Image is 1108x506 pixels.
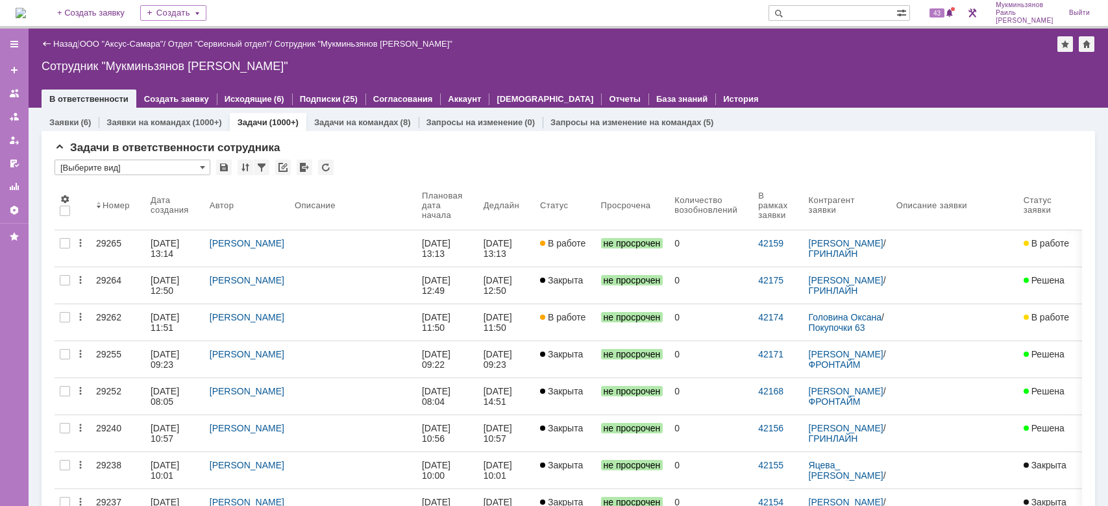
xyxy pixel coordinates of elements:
[422,460,453,481] div: [DATE] 10:00
[1024,275,1065,285] span: Решена
[422,386,453,407] div: [DATE] 08:04
[540,238,585,248] span: В работе
[809,248,858,259] a: ГРИНЛАЙН
[478,267,535,304] a: [DATE] 12:50
[484,349,515,370] div: [DATE] 09:23
[484,200,519,210] div: Дедлайн
[16,8,26,18] img: logo
[4,176,25,197] a: Отчеты
[478,341,535,378] a: [DATE] 09:23
[96,349,140,359] div: 29255
[809,359,861,370] a: ФРОНТАЙМ
[809,386,886,407] div: /
[55,141,280,154] span: Задачи в ответственности сотрудника
[809,386,883,396] a: [PERSON_NAME]
[478,415,535,452] a: [DATE] 10:57
[535,452,596,488] a: Закрыта
[49,117,79,127] a: Заявки
[484,460,515,481] div: [DATE] 10:01
[1018,180,1079,230] th: Статус заявки
[151,238,182,259] div: [DATE] 13:14
[601,460,663,470] span: не просрочен
[80,117,91,127] div: (6)
[422,275,453,296] div: [DATE] 12:49
[210,275,284,285] a: [PERSON_NAME]
[151,460,182,481] div: [DATE] 10:01
[96,238,140,248] div: 29265
[601,423,663,433] span: не просрочен
[669,378,753,415] a: 0
[596,180,670,230] th: Просрочена
[75,312,86,322] div: Действия
[669,230,753,267] a: 0
[674,275,748,285] div: 0
[210,312,284,322] a: [PERSON_NAME]
[1018,415,1079,452] a: Решена
[758,460,783,470] a: 42155
[535,415,596,452] a: Закрыта
[929,8,944,18] span: 43
[674,386,748,396] div: 0
[295,200,336,210] div: Описание
[809,285,858,296] a: ГРИНЛАЙН
[809,423,886,444] div: /
[896,200,967,210] div: Описание заявки
[758,191,787,220] div: В рамках заявки
[417,415,478,452] a: [DATE] 10:56
[91,415,145,452] a: 29240
[192,117,221,127] div: (1000+)
[151,423,182,444] div: [DATE] 10:57
[478,304,535,341] a: [DATE] 11:50
[809,275,886,296] div: /
[75,386,86,396] div: Действия
[225,94,272,104] a: Исходящие
[484,275,515,296] div: [DATE] 12:50
[42,60,1095,73] div: Сотрудник "Мукминьзянов [PERSON_NAME]"
[674,195,737,215] div: Количество возобновлений
[596,304,670,341] a: не просрочен
[151,275,182,296] div: [DATE] 12:50
[1018,452,1079,488] a: Закрыта
[1024,423,1065,433] span: Решена
[674,349,748,359] div: 0
[417,230,478,267] a: [DATE] 13:13
[91,230,145,267] a: 29265
[540,312,585,322] span: В работе
[601,312,663,322] span: не просрочен
[535,304,596,341] a: В работе
[145,452,204,488] a: [DATE] 10:01
[80,39,168,49] div: /
[809,396,861,407] a: ФРОНТАЙМ
[422,349,453,370] div: [DATE] 09:22
[210,200,234,210] div: Автор
[809,322,868,343] a: Покупочки 63 (НЕОСОФТ)
[96,460,140,470] div: 29238
[1024,460,1066,470] span: Закрыта
[417,180,478,230] th: Плановая дата начала
[809,433,858,444] a: ГРИНЛАЙН
[145,341,204,378] a: [DATE] 09:23
[80,39,164,49] a: ООО "Аксус-Самара"
[1079,36,1094,52] div: Сделать домашней страницей
[656,94,708,104] a: База знаний
[1024,312,1069,322] span: В работе
[144,94,209,104] a: Создать заявку
[1057,36,1073,52] div: Добавить в избранное
[145,180,204,230] th: Дата создания
[535,341,596,378] a: Закрыта
[343,94,358,104] div: (25)
[535,267,596,304] a: Закрыта
[596,452,670,488] a: не просрочен
[809,312,881,322] a: Головина Оксана
[1018,378,1079,415] a: Решена
[601,386,663,396] span: не просрочен
[275,160,291,175] div: Скопировать ссылку на список
[809,349,886,370] div: /
[1018,304,1079,341] a: В работе
[540,460,583,470] span: Закрыта
[540,423,583,433] span: Закрыта
[318,160,334,175] div: Обновлять список
[497,94,593,104] a: [DEMOGRAPHIC_DATA]
[4,200,25,221] a: Настройки
[758,275,783,285] a: 42175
